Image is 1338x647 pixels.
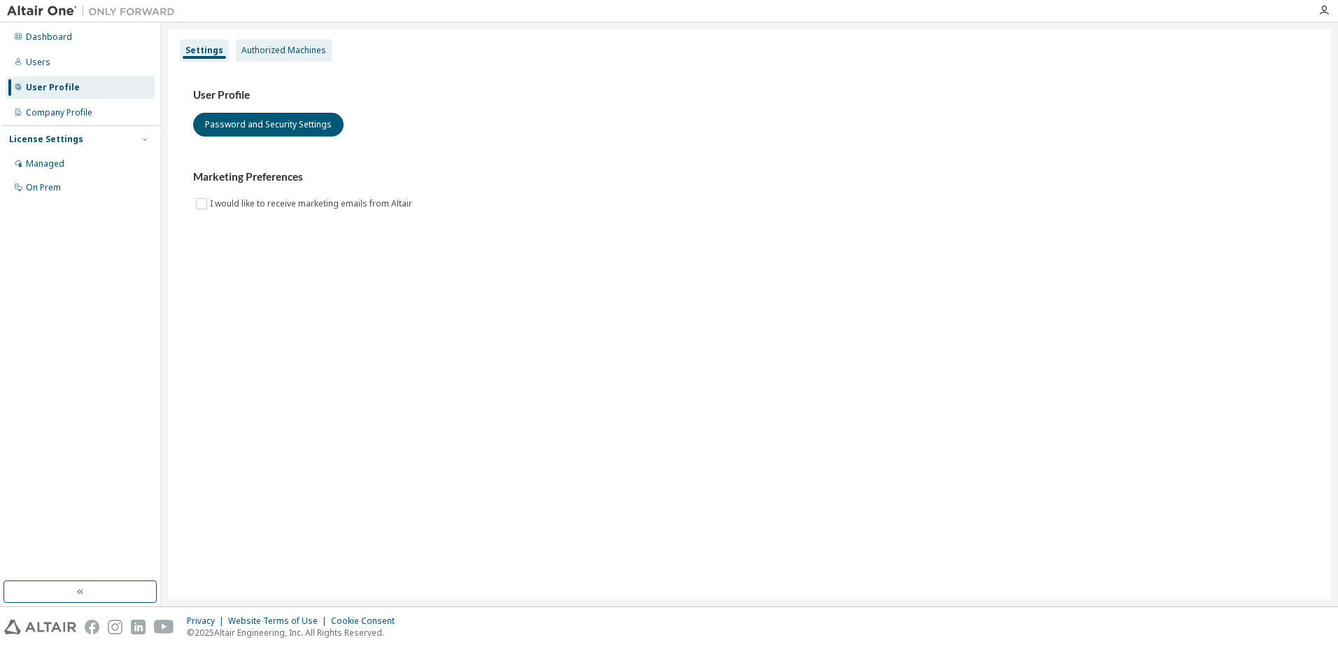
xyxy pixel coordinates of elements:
div: License Settings [9,134,83,145]
img: youtube.svg [154,620,174,634]
label: I would like to receive marketing emails from Altair [210,195,415,212]
p: © 2025 Altair Engineering, Inc. All Rights Reserved. [187,627,403,639]
img: linkedin.svg [131,620,146,634]
div: Website Terms of Use [228,615,331,627]
div: Users [26,57,50,68]
div: Managed [26,158,64,169]
div: Authorized Machines [241,45,326,56]
img: Altair One [7,4,182,18]
button: Password and Security Settings [193,113,344,137]
div: Settings [185,45,223,56]
div: Company Profile [26,107,92,118]
div: Privacy [187,615,228,627]
img: facebook.svg [85,620,99,634]
h3: User Profile [193,88,1306,102]
h3: Marketing Preferences [193,170,1306,184]
div: User Profile [26,82,80,93]
img: altair_logo.svg [4,620,76,634]
img: instagram.svg [108,620,122,634]
div: On Prem [26,182,61,193]
div: Dashboard [26,32,72,43]
div: Cookie Consent [331,615,403,627]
